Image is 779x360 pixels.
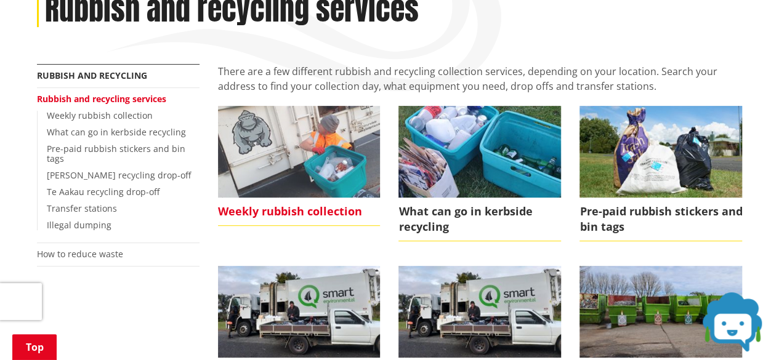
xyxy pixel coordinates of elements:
span: What can go in kerbside recycling [398,198,561,241]
a: What can go in kerbside recycling [398,106,561,241]
a: Pre-paid rubbish stickers and bin tags [47,143,185,165]
span: Pre-paid rubbish stickers and bin tags [579,198,742,241]
img: Glen Murray drop-off (1) [218,266,381,357]
img: Glen Murray drop-off (1) [398,266,561,357]
p: There are a few different rubbish and recycling collection services, depending on your location. ... [218,64,743,94]
a: Rubbish and recycling [37,70,147,81]
a: [PERSON_NAME] recycling drop-off [47,169,191,181]
a: Top [12,334,57,360]
a: Pre-paid rubbish stickers and bin tags [579,106,742,241]
a: Rubbish and recycling services [37,93,166,105]
a: Transfer stations [47,202,117,214]
img: kerbside recycling [398,106,561,197]
img: Bins bags and tags [579,106,742,197]
img: Transfer station [579,266,742,357]
a: Weekly rubbish collection [218,106,381,226]
a: Illegal dumping [47,219,111,231]
span: Weekly rubbish collection [218,198,381,226]
a: Te Aakau recycling drop-off [47,186,159,198]
a: Weekly rubbish collection [47,110,153,121]
a: What can go in kerbside recycling [47,126,186,138]
img: Recycling collection [218,106,381,197]
a: How to reduce waste [37,248,123,260]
